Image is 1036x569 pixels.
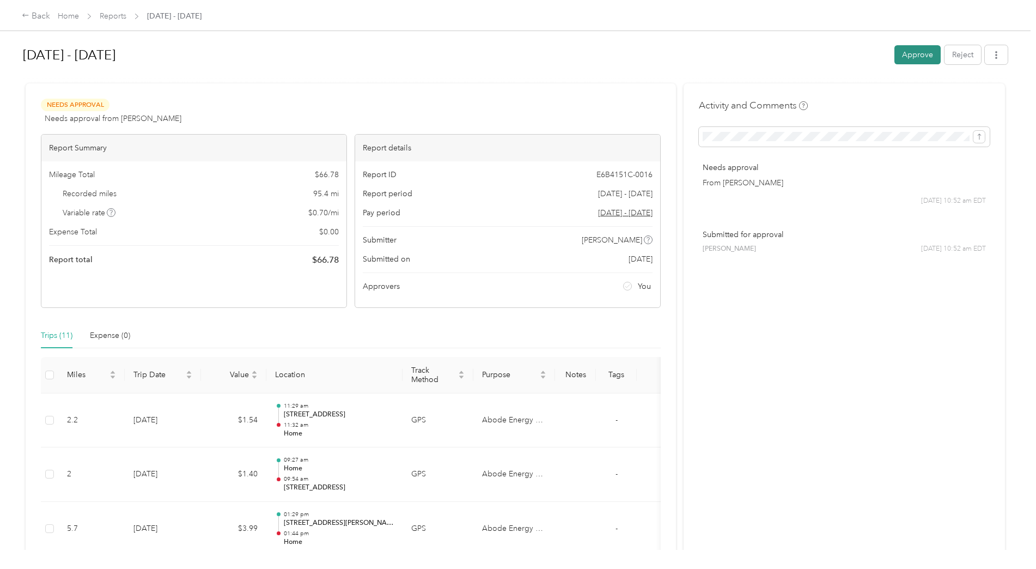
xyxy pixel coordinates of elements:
[201,357,266,394] th: Value
[49,226,97,238] span: Expense Total
[63,188,117,199] span: Recorded miles
[411,366,456,384] span: Track Method
[284,402,394,410] p: 11:29 am
[363,188,412,199] span: Report period
[133,370,184,379] span: Trip Date
[23,42,887,68] h1: Aug 1 - 31, 2025
[638,281,651,292] span: You
[251,374,258,380] span: caret-down
[944,45,981,64] button: Reject
[615,469,618,479] span: -
[201,502,266,556] td: $3.99
[58,357,125,394] th: Miles
[598,207,653,219] span: Go to pay period
[363,207,400,219] span: Pay period
[582,234,642,246] span: [PERSON_NAME]
[403,357,473,394] th: Track Method
[312,253,339,267] span: $ 66.78
[58,11,79,21] a: Home
[125,394,201,448] td: [DATE]
[921,196,986,206] span: [DATE] 10:52 am EDT
[251,369,258,376] span: caret-up
[458,374,465,380] span: caret-down
[201,394,266,448] td: $1.54
[473,502,555,556] td: Abode Energy Management
[363,234,397,246] span: Submitter
[703,229,986,240] p: Submitted for approval
[147,10,202,22] span: [DATE] - [DATE]
[49,254,93,265] span: Report total
[41,99,109,111] span: Needs Approval
[473,394,555,448] td: Abode Energy Management
[125,502,201,556] td: [DATE]
[540,374,546,380] span: caret-down
[699,99,808,112] h4: Activity and Comments
[63,207,116,219] span: Variable rate
[363,169,397,180] span: Report ID
[921,244,986,254] span: [DATE] 10:52 am EDT
[482,370,538,379] span: Purpose
[284,421,394,429] p: 11:32 am
[125,447,201,502] td: [DATE]
[67,370,107,379] span: Miles
[266,357,403,394] th: Location
[363,281,400,292] span: Approvers
[109,374,116,380] span: caret-down
[703,177,986,189] p: From [PERSON_NAME]
[458,369,465,376] span: caret-up
[473,447,555,502] td: Abode Energy Management
[894,45,941,64] button: Approve
[284,530,394,537] p: 01:44 pm
[403,502,473,556] td: GPS
[284,456,394,464] p: 09:27 am
[90,330,130,342] div: Expense (0)
[186,369,192,376] span: caret-up
[41,330,72,342] div: Trips (11)
[49,169,95,180] span: Mileage Total
[315,169,339,180] span: $ 66.78
[41,135,346,161] div: Report Summary
[598,188,653,199] span: [DATE] - [DATE]
[58,394,125,448] td: 2.2
[284,410,394,420] p: [STREET_ADDRESS]
[201,447,266,502] td: $1.40
[284,464,394,474] p: Home
[210,370,249,379] span: Value
[319,226,339,238] span: $ 0.00
[284,518,394,528] p: [STREET_ADDRESS][PERSON_NAME]
[975,508,1036,569] iframe: Everlance-gr Chat Button Frame
[703,244,756,254] span: [PERSON_NAME]
[284,483,394,493] p: [STREET_ADDRESS]
[45,113,181,124] span: Needs approval from [PERSON_NAME]
[313,188,339,199] span: 95.4 mi
[615,415,618,425] span: -
[355,135,660,161] div: Report details
[22,10,50,23] div: Back
[403,394,473,448] td: GPS
[308,207,339,219] span: $ 0.70 / mi
[473,357,555,394] th: Purpose
[703,162,986,173] p: Needs approval
[596,169,653,180] span: E6B4151C-0016
[596,357,637,394] th: Tags
[284,511,394,518] p: 01:29 pm
[555,357,596,394] th: Notes
[540,369,546,376] span: caret-up
[125,357,201,394] th: Trip Date
[58,447,125,502] td: 2
[403,447,473,502] td: GPS
[58,502,125,556] td: 5.7
[100,11,126,21] a: Reports
[109,369,116,376] span: caret-up
[186,374,192,380] span: caret-down
[615,524,618,533] span: -
[363,253,410,265] span: Submitted on
[284,537,394,547] p: Home
[629,253,653,265] span: [DATE]
[284,475,394,483] p: 09:54 am
[284,429,394,439] p: Home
